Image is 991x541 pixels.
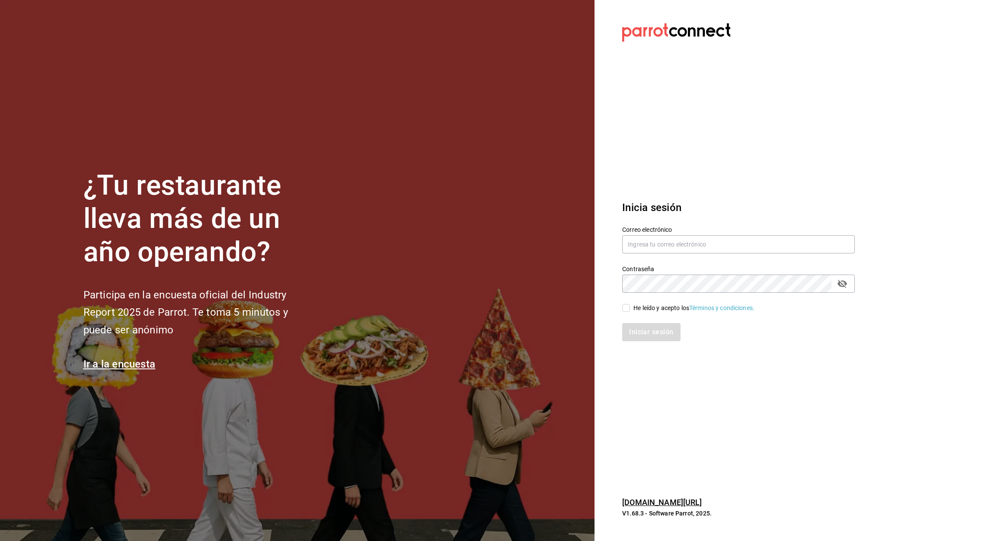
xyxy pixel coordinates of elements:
a: Términos y condiciones. [689,304,754,311]
button: Campo de contraseña [835,276,850,291]
label: Correo electrónico [622,227,855,233]
a: Ir a la encuesta [83,358,156,370]
h3: Inicia sesión [622,200,855,215]
h1: ¿Tu restaurante lleva más de un año operando? [83,169,317,269]
p: V1.68.3 - Software Parrot, 2025. [622,509,855,518]
h2: Participa en la encuesta oficial del Industry Report 2025 de Parrot. Te toma 5 minutos y puede se... [83,286,317,339]
div: He leído y acepto los [633,304,754,313]
input: Ingresa tu correo electrónico [622,235,855,253]
a: [DOMAIN_NAME][URL] [622,498,702,507]
label: Contraseña [622,266,855,272]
